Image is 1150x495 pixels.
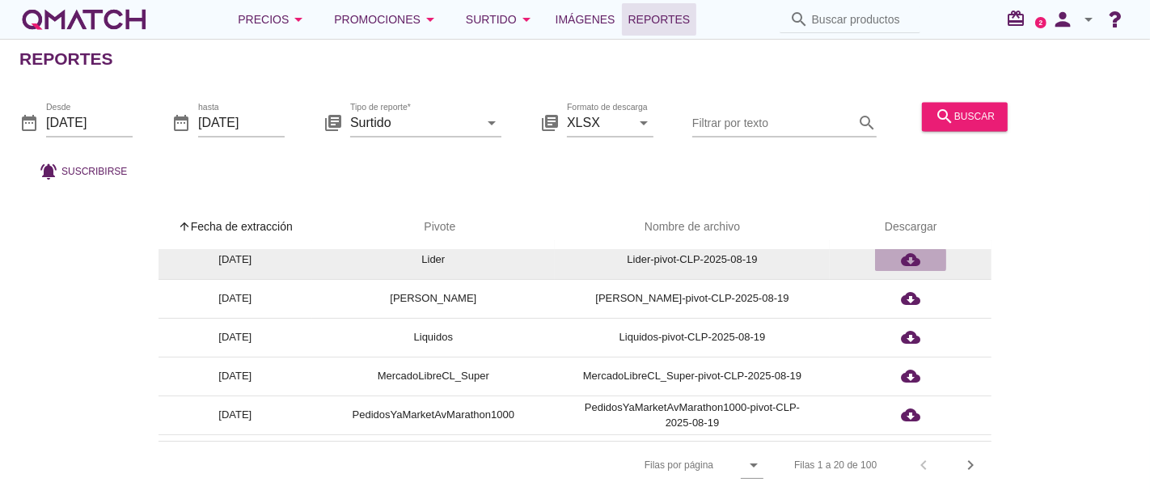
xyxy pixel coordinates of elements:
[622,3,697,36] a: Reportes
[159,434,312,473] td: [DATE]
[312,318,555,357] td: Liquidos
[483,442,763,489] div: Filas por página
[812,6,911,32] input: Buscar productos
[628,10,691,29] span: Reportes
[159,318,312,357] td: [DATE]
[794,458,877,472] div: Filas 1 a 20 de 100
[312,396,555,434] td: PedidosYaMarketAvMarathon1000
[312,434,555,473] td: PedidosYaMarketAvVitacura4465
[238,10,308,29] div: Precios
[453,3,549,36] button: Surtido
[555,434,830,473] td: PedidosYaMarketAvVitacura4465-pivot-CLP-2025-08-19
[61,164,127,179] span: Suscribirse
[26,157,140,186] button: Suscribirse
[159,240,312,279] td: [DATE]
[1039,19,1043,26] text: 2
[421,10,440,29] i: arrow_drop_down
[334,10,440,29] div: Promociones
[289,10,308,29] i: arrow_drop_down
[198,110,285,136] input: hasta
[1079,10,1098,29] i: arrow_drop_down
[225,3,321,36] button: Precios
[312,357,555,396] td: MercadoLibreCL_Super
[555,240,830,279] td: Lider-pivot-CLP-2025-08-19
[1046,8,1079,31] i: person
[323,113,343,133] i: library_books
[19,46,113,72] h2: Reportes
[901,250,920,269] i: cloud_download
[555,357,830,396] td: MercadoLibreCL_Super-pivot-CLP-2025-08-19
[634,113,653,133] i: arrow_drop_down
[961,455,980,475] i: chevron_right
[1006,9,1032,28] i: redeem
[482,113,501,133] i: arrow_drop_down
[922,102,1008,131] button: buscar
[935,107,995,126] div: buscar
[517,10,536,29] i: arrow_drop_down
[159,357,312,396] td: [DATE]
[935,107,954,126] i: search
[744,455,763,475] i: arrow_drop_down
[466,10,536,29] div: Surtido
[1035,17,1046,28] a: 2
[567,110,631,136] input: Formato de descarga
[312,205,555,250] th: Pivote: Not sorted. Activate to sort ascending.
[555,318,830,357] td: Liquidos-pivot-CLP-2025-08-19
[901,366,920,386] i: cloud_download
[159,396,312,434] td: [DATE]
[830,205,991,250] th: Descargar: Not sorted.
[178,220,191,233] i: arrow_upward
[321,3,453,36] button: Promociones
[540,113,560,133] i: library_books
[39,162,61,181] i: notifications_active
[956,451,985,480] button: Next page
[46,110,133,136] input: Desde
[556,10,615,29] span: Imágenes
[159,279,312,318] td: [DATE]
[312,279,555,318] td: [PERSON_NAME]
[19,113,39,133] i: date_range
[901,328,920,347] i: cloud_download
[692,110,854,136] input: Filtrar por texto
[159,205,312,250] th: Fecha de extracción: Sorted ascending. Activate to sort descending.
[857,113,877,133] i: search
[555,396,830,434] td: PedidosYaMarketAvMarathon1000-pivot-CLP-2025-08-19
[549,3,622,36] a: Imágenes
[312,240,555,279] td: Lider
[171,113,191,133] i: date_range
[19,3,149,36] a: white-qmatch-logo
[901,289,920,308] i: cloud_download
[789,10,809,29] i: search
[555,279,830,318] td: [PERSON_NAME]-pivot-CLP-2025-08-19
[350,110,479,136] input: Tipo de reporte*
[901,405,920,425] i: cloud_download
[555,205,830,250] th: Nombre de archivo: Not sorted.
